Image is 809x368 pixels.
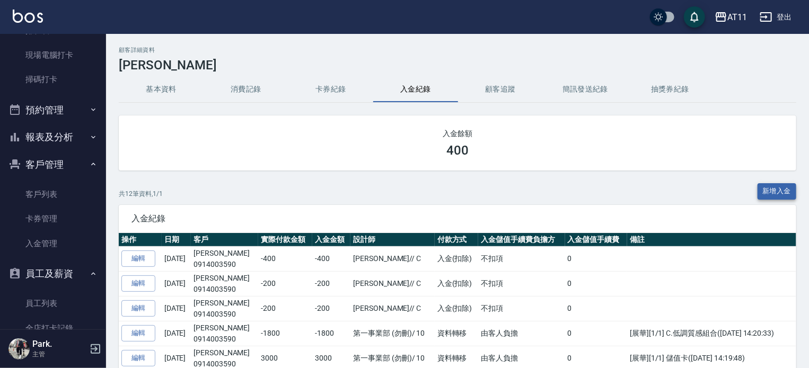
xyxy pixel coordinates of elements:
th: 操作 [119,233,162,247]
td: 不扣項 [478,246,565,271]
a: 編輯 [121,250,155,267]
a: 掃碼打卡 [4,67,102,92]
td: -200 [312,271,350,296]
th: 設計師 [350,233,435,247]
button: AT11 [710,6,751,28]
td: 不扣項 [478,296,565,321]
td: [PERSON_NAME] [191,271,258,296]
td: -200 [258,296,312,321]
a: 編輯 [121,325,155,342]
a: 現場電腦打卡 [4,43,102,67]
td: -200 [312,296,350,321]
p: 0914003590 [194,284,256,295]
th: 入金儲值手續費負擔方 [478,233,565,247]
a: 編輯 [121,350,155,366]
td: [PERSON_NAME]/ / C [350,246,435,271]
button: 員工及薪資 [4,260,102,288]
td: 入金(扣除) [435,246,479,271]
a: 編輯 [121,300,155,317]
h3: [PERSON_NAME] [119,58,796,73]
td: 0 [565,296,628,321]
h2: 顧客詳細資料 [119,47,796,53]
button: 基本資料 [119,77,204,102]
p: 0914003590 [194,259,256,270]
button: 預約管理 [4,96,102,124]
td: -400 [258,246,312,271]
button: 登出 [755,7,796,27]
button: 消費記錄 [204,77,288,102]
td: 由客人負擔 [478,321,565,346]
th: 客戶 [191,233,258,247]
td: [DATE] [162,246,191,271]
h3: 400 [446,143,469,158]
td: 入金(扣除) [435,271,479,296]
td: 0 [565,321,628,346]
td: [DATE] [162,321,191,346]
td: -1800 [258,321,312,346]
button: 新增入金 [758,183,797,200]
td: [DATE] [162,271,191,296]
td: 0 [565,271,628,296]
p: 0914003590 [194,309,256,320]
img: Person [8,338,30,360]
p: 主管 [32,349,86,359]
td: 入金(扣除) [435,296,479,321]
td: -1800 [312,321,350,346]
h2: 入金餘額 [131,128,784,139]
a: 全店打卡記錄 [4,316,102,340]
td: [PERSON_NAME] [191,321,258,346]
th: 入金儲值手續費 [565,233,628,247]
td: [PERSON_NAME] [191,246,258,271]
th: 入金金額 [312,233,350,247]
th: 日期 [162,233,191,247]
th: 備註 [627,233,796,247]
button: 抽獎券紀錄 [628,77,713,102]
td: 第一事業部 (勿刪) / 10 [350,321,435,346]
a: 員工列表 [4,291,102,316]
button: 顧客追蹤 [458,77,543,102]
td: -400 [312,246,350,271]
div: AT11 [727,11,747,24]
td: 0 [565,246,628,271]
p: 共 12 筆資料, 1 / 1 [119,189,163,199]
span: 入金紀錄 [131,213,784,224]
button: 客戶管理 [4,151,102,178]
td: [PERSON_NAME] [191,296,258,321]
p: 0914003590 [194,334,256,345]
td: [PERSON_NAME]/ / C [350,296,435,321]
td: [展華][1/1] C.低調質感組合([DATE] 14:20:33) [627,321,796,346]
button: 報表及分析 [4,123,102,151]
button: 簡訊發送紀錄 [543,77,628,102]
td: 不扣項 [478,271,565,296]
a: 卡券管理 [4,207,102,231]
a: 入金管理 [4,231,102,256]
button: 卡券紀錄 [288,77,373,102]
th: 付款方式 [435,233,479,247]
td: [PERSON_NAME]/ / C [350,271,435,296]
td: 資料轉移 [435,321,479,346]
th: 實際付款金額 [258,233,312,247]
button: 入金紀錄 [373,77,458,102]
img: Logo [13,10,43,23]
a: 編輯 [121,275,155,292]
button: save [684,6,705,28]
td: [DATE] [162,296,191,321]
a: 客戶列表 [4,182,102,207]
td: -200 [258,271,312,296]
h5: Park. [32,339,86,349]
